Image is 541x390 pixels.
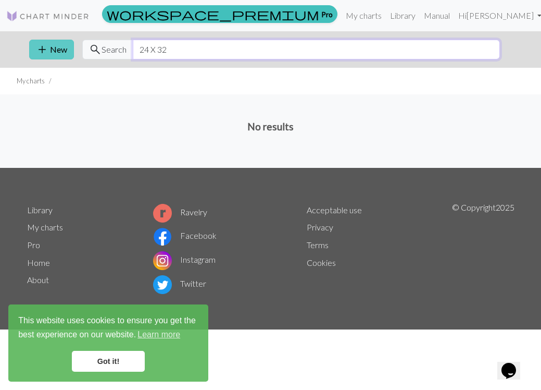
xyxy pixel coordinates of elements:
img: Logo [6,10,90,22]
a: Pro [27,240,40,250]
img: Facebook logo [153,227,172,246]
img: Instagram logo [153,251,172,270]
button: New [29,40,74,59]
img: Twitter logo [153,275,172,294]
a: dismiss cookie message [72,351,145,372]
span: add [36,42,48,57]
a: Home [27,258,50,267]
a: Pro [102,5,337,23]
span: workspace_premium [107,7,319,21]
a: Manual [420,5,454,26]
a: About [27,275,49,285]
a: Terms [307,240,329,250]
a: My charts [342,5,386,26]
a: Library [27,205,53,215]
a: My charts [27,222,63,232]
a: Ravelry [153,207,207,217]
img: Ravelry logo [153,204,172,223]
a: Facebook [153,230,217,240]
p: © Copyright 2025 [452,201,514,296]
li: My charts [17,76,45,86]
iframe: chat widget [497,348,531,380]
div: cookieconsent [8,304,208,382]
a: Instagram [153,254,216,264]
span: search [89,42,102,57]
a: learn more about cookies [136,327,182,343]
a: Library [386,5,420,26]
span: Search [102,43,127,56]
a: Cookies [307,258,336,267]
a: Acceptable use [307,205,362,215]
a: Twitter [153,278,206,288]
span: This website uses cookies to ensure you get the best experience on our website. [18,314,198,343]
a: Privacy [307,222,333,232]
